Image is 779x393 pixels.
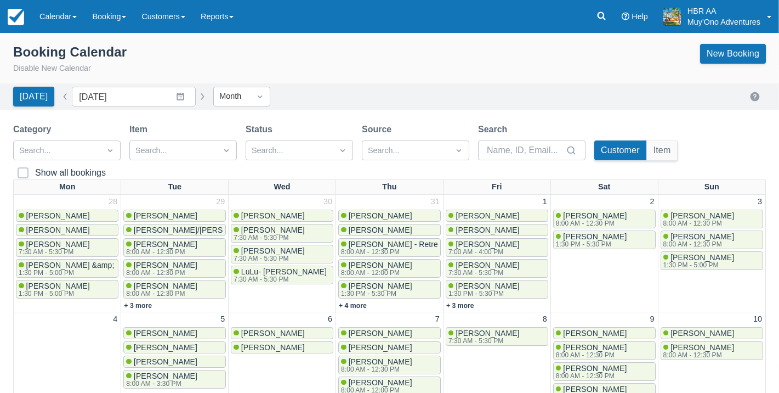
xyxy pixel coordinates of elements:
div: Month [219,91,244,103]
span: Dropdown icon [337,145,348,156]
label: Item [129,123,152,136]
span: [PERSON_NAME] [670,253,734,262]
div: 1:30 PM - 5:30 PM [556,241,625,248]
i: Help [622,13,629,20]
span: [PERSON_NAME] [241,246,305,255]
div: 8:00 AM - 12:30 PM [126,290,195,297]
a: 2 [648,196,657,208]
div: 1:30 PM - 5:30 PM [448,290,518,297]
span: [PERSON_NAME] [26,211,90,220]
a: [PERSON_NAME] [16,210,118,222]
a: 1 [541,196,549,208]
span: [PERSON_NAME] [349,329,412,338]
div: 7:30 AM - 5:30 PM [448,270,518,276]
a: [PERSON_NAME] &amp; [PERSON_NAME]1:30 PM - 5:00 PM [16,259,118,278]
span: [PERSON_NAME] [563,343,627,352]
a: 29 [214,196,227,208]
img: checkfront-main-nav-mini-logo.png [8,9,24,25]
a: [PERSON_NAME]7:30 AM - 5:30 PM [446,259,548,278]
img: A20 [663,8,681,25]
input: Name, ID, Email... [487,141,564,160]
span: [PERSON_NAME] [26,282,90,290]
a: 7 [433,313,442,325]
a: [PERSON_NAME] [338,210,441,222]
a: [PERSON_NAME] [338,341,441,353]
a: [PERSON_NAME]7:30 AM - 5:30 PM [231,224,333,243]
a: [PERSON_NAME] [231,341,333,353]
label: Status [246,123,277,136]
span: Dropdown icon [221,145,232,156]
span: [PERSON_NAME] [134,282,197,290]
a: [PERSON_NAME]7:30 AM - 5:30 PM [231,245,333,263]
a: [PERSON_NAME] [123,356,226,368]
span: [PERSON_NAME] [456,282,519,290]
div: 7:30 AM - 5:30 PM [234,255,303,262]
div: 8:00 AM - 12:30 PM [126,249,195,255]
span: [PERSON_NAME] [134,211,197,220]
span: [PERSON_NAME] [241,226,305,234]
span: [PERSON_NAME] [134,329,197,338]
a: Fri [490,180,504,194]
span: [PERSON_NAME] [134,261,197,270]
a: [PERSON_NAME] [231,327,333,339]
span: [PERSON_NAME] &amp; [PERSON_NAME] [26,261,180,270]
label: Source [362,123,396,136]
a: [PERSON_NAME]1:30 PM - 5:30 PM [338,280,441,299]
span: [PERSON_NAME] [670,329,734,338]
a: LuLu- [PERSON_NAME]7:30 AM - 5:30 PM [231,266,333,284]
a: [PERSON_NAME]8:00 AM - 3:30 PM [123,370,226,389]
a: [PERSON_NAME]7:30 AM - 5:30 PM [446,327,548,346]
span: [PERSON_NAME] [349,357,412,366]
a: 6 [326,313,334,325]
a: 30 [321,196,334,208]
span: [PERSON_NAME] [26,240,90,249]
div: 7:30 AM - 5:30 PM [19,249,88,255]
button: Item [647,141,678,160]
p: Muy'Ono Adventures [687,16,760,27]
div: 1:30 PM - 5:30 PM [341,290,410,297]
span: [PERSON_NAME] [456,211,519,220]
a: [PERSON_NAME]1:30 PM - 5:30 PM [446,280,548,299]
a: [PERSON_NAME] [338,327,441,339]
span: [PERSON_NAME] [134,240,197,249]
a: + 3 more [124,302,152,310]
a: [PERSON_NAME]8:00 AM - 12:30 PM [123,238,226,257]
a: + 4 more [339,302,367,310]
span: [PERSON_NAME] [349,261,412,270]
a: [PERSON_NAME]8:00 AM - 12:30 PM [553,341,656,360]
div: 8:00 AM - 12:00 PM [341,270,410,276]
a: Thu [380,180,399,194]
span: Dropdown icon [105,145,116,156]
a: New Booking [700,44,766,64]
a: [PERSON_NAME]8:00 AM - 12:30 PM [661,231,763,249]
span: [PERSON_NAME] [134,372,197,380]
div: 8:00 AM - 12:30 PM [556,373,625,379]
input: Date [72,87,196,106]
a: [PERSON_NAME]8:00 AM - 12:00 PM [338,259,441,278]
span: Help [632,12,648,21]
a: [PERSON_NAME] [661,327,763,339]
a: 9 [648,313,657,325]
span: [PERSON_NAME] [456,329,519,338]
a: [PERSON_NAME] [553,327,656,339]
a: Mon [57,180,78,194]
a: [PERSON_NAME] [446,210,548,222]
span: [PERSON_NAME] [349,343,412,352]
div: 8:00 AM - 12:30 PM [556,352,625,358]
div: 8:00 AM - 12:30 PM [341,249,469,255]
button: [DATE] [13,87,54,106]
span: [PERSON_NAME] [456,240,519,249]
a: [PERSON_NAME] [123,341,226,353]
a: [PERSON_NAME]8:00 AM - 12:30 PM [123,259,226,278]
a: Sat [596,180,612,194]
a: 3 [755,196,764,208]
span: [PERSON_NAME] [349,282,412,290]
div: 7:30 AM - 5:30 PM [234,276,325,283]
span: [PERSON_NAME] - Retreat Leader [349,240,471,249]
a: Wed [272,180,293,194]
div: 7:30 AM - 5:30 PM [234,234,303,241]
div: 1:30 PM - 5:00 PM [663,262,732,268]
a: [PERSON_NAME] [123,327,226,339]
button: Customer [594,141,646,160]
a: [PERSON_NAME] [123,210,226,222]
